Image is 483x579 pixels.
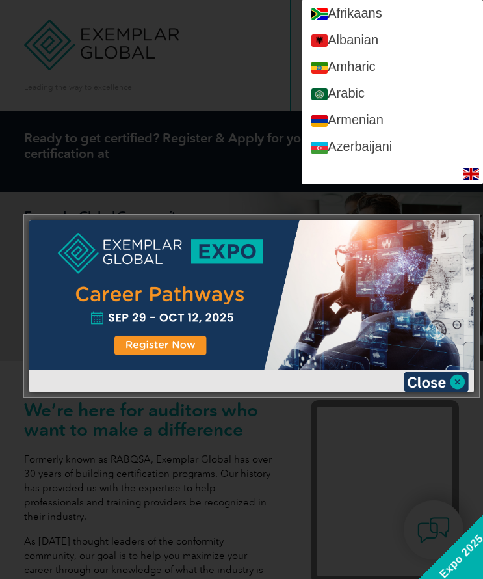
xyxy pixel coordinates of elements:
[463,168,479,180] img: en
[311,34,328,47] img: sq
[311,62,328,74] img: am
[404,372,469,392] img: Close
[302,27,483,53] a: Albanian
[311,88,328,101] img: ar
[302,53,483,80] a: Amharic
[311,8,328,20] img: af
[311,142,328,154] img: az
[302,107,483,133] a: Armenian
[302,161,483,187] a: Basque
[302,80,483,107] a: Arabic
[302,133,483,160] a: Azerbaijani
[311,115,328,128] img: hy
